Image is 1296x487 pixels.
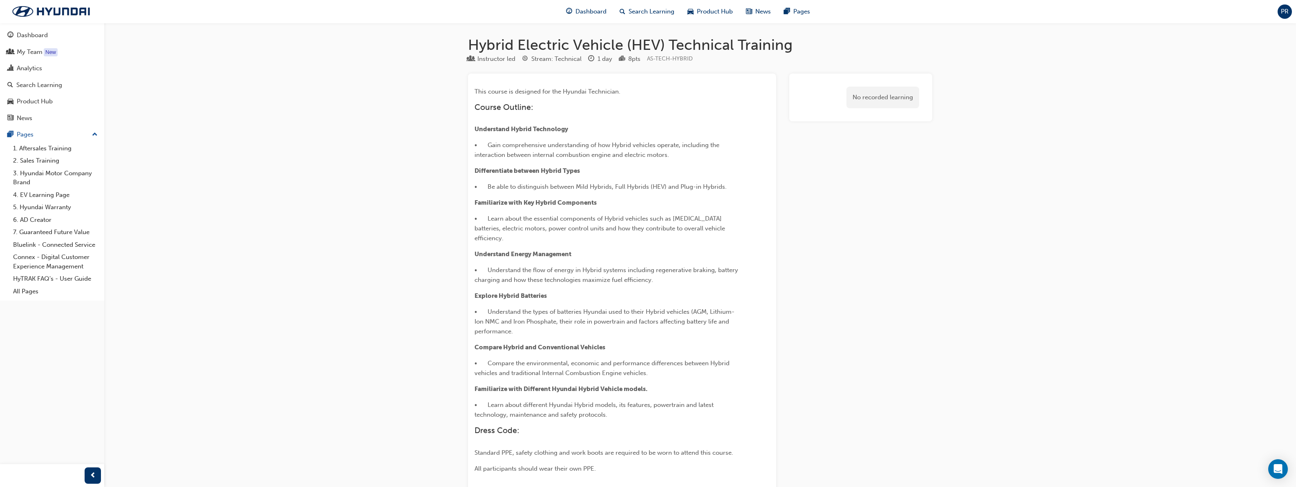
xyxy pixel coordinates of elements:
div: News [17,114,32,123]
span: news-icon [7,115,13,122]
span: Search Learning [629,7,674,16]
a: My Team [3,45,101,60]
span: Understand Hybrid Technology [475,125,568,133]
span: • Understand the types of batteries Hyundai used to their Hybrid vehicles (AGM, Lithium-Ion NMC a... [475,308,734,335]
a: News [3,111,101,126]
span: • Be able to distinguish between Mild Hybrids, Full Hybrids (HEV) and Plug-in Hybrids. [475,183,727,190]
a: 5. Hyundai Warranty [10,201,101,214]
a: pages-iconPages [777,3,817,20]
span: Dress Code: [475,426,519,435]
a: guage-iconDashboard [560,3,613,20]
span: Differentiate between Hybrid Types [475,167,580,174]
a: search-iconSearch Learning [613,3,681,20]
span: news-icon [746,7,752,17]
span: up-icon [92,130,98,140]
div: Open Intercom Messenger [1268,459,1288,479]
span: • Understand the flow of energy in Hybrid systems including regenerative braking, battery chargin... [475,266,740,284]
div: Search Learning [16,80,62,90]
span: This course is designed for the Hyundai Technician. [475,88,620,95]
h1: Hybrid Electric Vehicle (HEV) Technical Training [468,36,932,54]
span: car-icon [7,98,13,105]
span: guage-icon [566,7,572,17]
button: Pages [3,127,101,142]
a: 2. Sales Training [10,154,101,167]
a: Analytics [3,61,101,76]
span: Familiarize with Different Hyundai Hybrid Vehicle models. [475,385,647,393]
a: news-iconNews [739,3,777,20]
span: Learning resource code [647,55,693,62]
a: HyTRAK FAQ's - User Guide [10,273,101,285]
span: guage-icon [7,32,13,39]
a: Bluelink - Connected Service [10,239,101,251]
a: 6. AD Creator [10,214,101,226]
div: Stream [522,54,582,64]
span: Dashboard [575,7,607,16]
span: Standard PPE, safety clothing and work boots are required to be worn to attend this course. [475,449,733,456]
div: Analytics [17,64,42,73]
span: chart-icon [7,65,13,72]
span: News [755,7,771,16]
span: Course Outline: [475,103,533,112]
span: people-icon [7,49,13,56]
span: Compare Hybrid and Conventional Vehicles [475,344,605,351]
div: Type [468,54,515,64]
div: Tooltip anchor [44,48,58,56]
span: • Learn about different Hyundai Hybrid models, its features, powertrain and latest technology, ma... [475,401,715,418]
span: learningResourceType_INSTRUCTOR_LED-icon [468,56,474,63]
div: 1 day [598,54,612,64]
span: Familiarize with Key Hybrid Components [475,199,597,206]
span: target-icon [522,56,528,63]
span: clock-icon [588,56,594,63]
span: Explore Hybrid Batteries [475,292,547,299]
div: Pages [17,130,34,139]
a: 1. Aftersales Training [10,142,101,155]
button: DashboardMy TeamAnalyticsSearch LearningProduct HubNews [3,26,101,127]
span: pages-icon [7,131,13,139]
div: 8 pts [628,54,640,64]
div: Dashboard [17,31,48,40]
a: car-iconProduct Hub [681,3,739,20]
span: search-icon [7,82,13,89]
a: Dashboard [3,28,101,43]
span: • Compare the environmental, economic and performance differences between Hybrid vehicles and tra... [475,360,731,377]
div: Points [619,54,640,64]
a: Connex - Digital Customer Experience Management [10,251,101,273]
span: search-icon [620,7,625,17]
div: Instructor led [477,54,515,64]
div: Duration [588,54,612,64]
a: 7. Guaranteed Future Value [10,226,101,239]
a: All Pages [10,285,101,298]
div: My Team [17,47,43,57]
span: car-icon [687,7,694,17]
span: Pages [793,7,810,16]
span: All participants should wear their own PPE. [475,465,596,472]
div: No recorded learning [846,87,919,108]
span: pages-icon [784,7,790,17]
div: Product Hub [17,97,53,106]
span: • Gain comprehensive understanding of how Hybrid vehicles operate, including the interaction betw... [475,141,721,159]
span: prev-icon [90,471,96,481]
span: • Learn about the essential components of Hybrid vehicles such as [MEDICAL_DATA] batteries, elect... [475,215,727,242]
span: Product Hub [697,7,733,16]
button: PR [1278,4,1292,19]
span: Understand Energy Management [475,250,571,258]
a: Search Learning [3,78,101,93]
a: 4. EV Learning Page [10,189,101,201]
a: Product Hub [3,94,101,109]
a: 3. Hyundai Motor Company Brand [10,167,101,189]
span: podium-icon [619,56,625,63]
span: PR [1281,7,1289,16]
div: Stream: Technical [531,54,582,64]
img: Trak [4,3,98,20]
